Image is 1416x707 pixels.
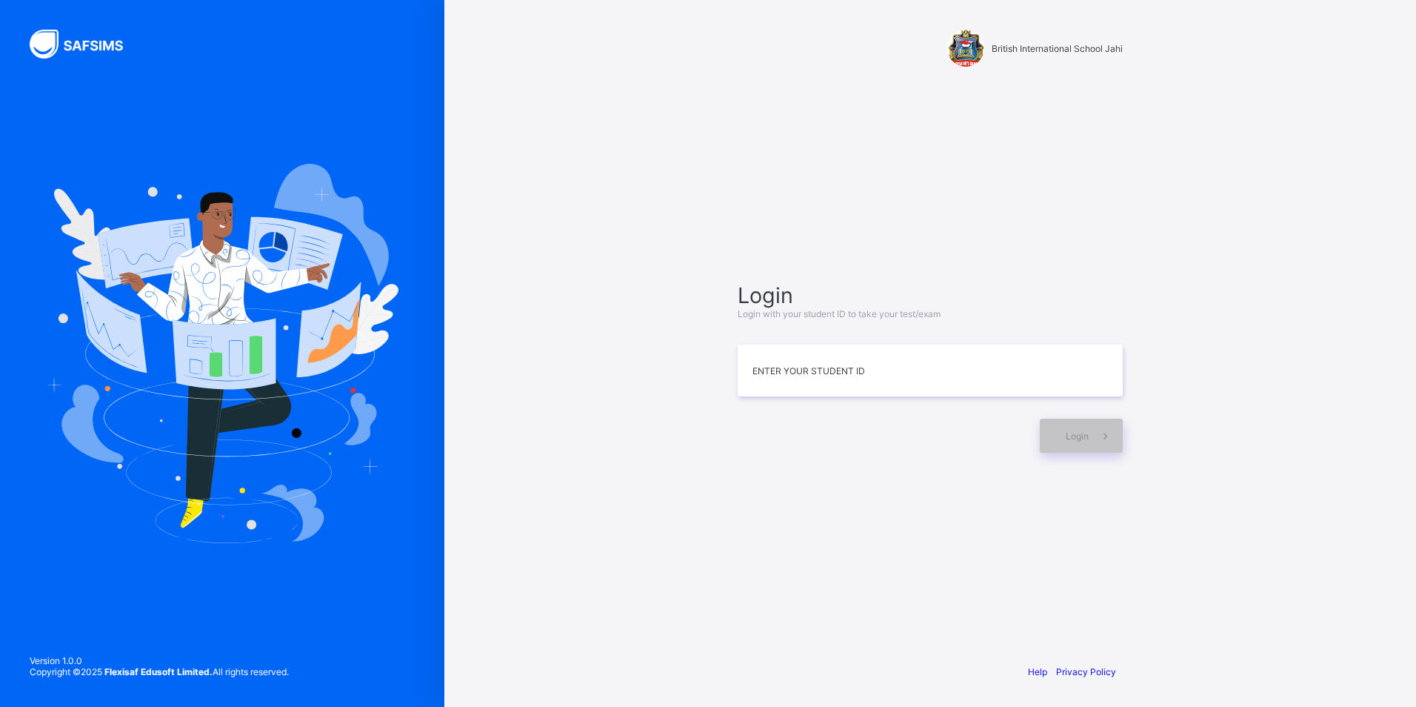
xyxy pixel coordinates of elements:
span: British International School Jahi [992,43,1123,54]
img: Hero Image [46,164,398,543]
strong: Flexisaf Edusoft Limited. [104,666,213,677]
span: Copyright © 2025 All rights reserved. [30,666,289,677]
span: Login [1066,431,1089,442]
span: Login with your student ID to take your test/exam [738,308,941,319]
span: Version 1.0.0 [30,655,289,666]
a: Privacy Policy [1056,666,1116,677]
span: Login [738,282,1123,308]
a: Help [1028,666,1047,677]
img: SAFSIMS Logo [30,30,141,59]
